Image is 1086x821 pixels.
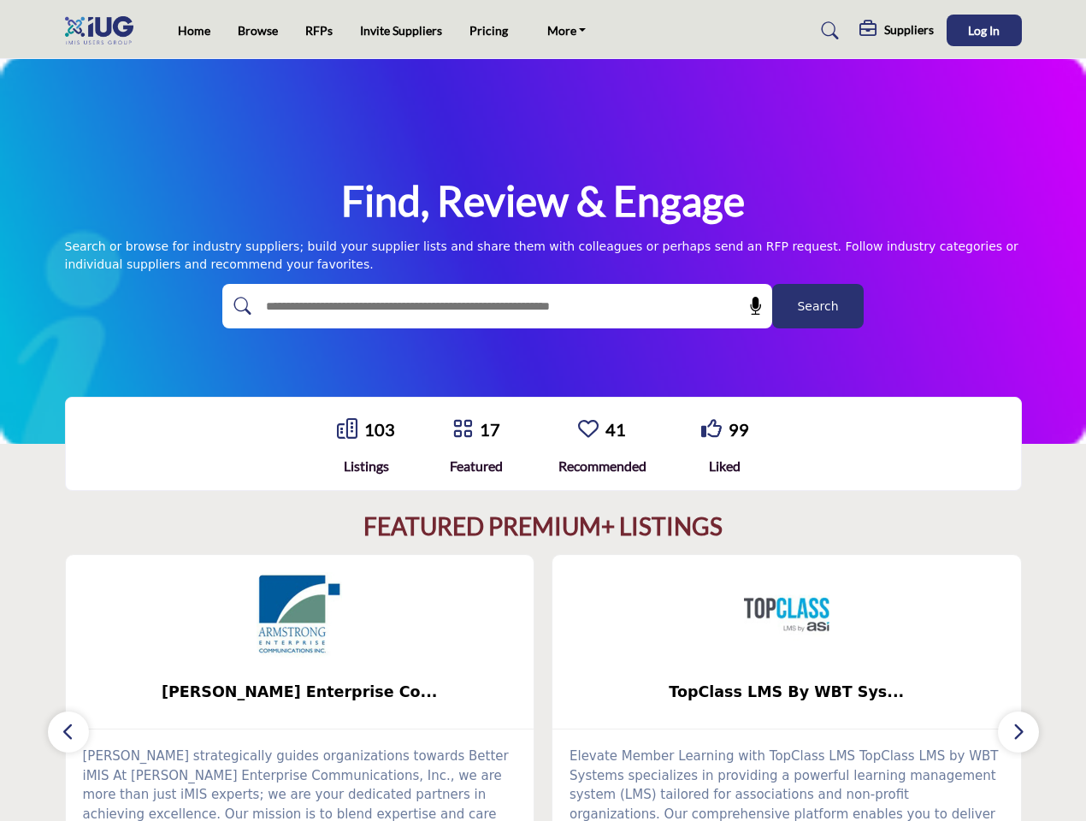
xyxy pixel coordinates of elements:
a: 99 [729,419,749,440]
a: Invite Suppliers [360,23,442,38]
img: TopClass LMS By WBT Systems [744,572,829,658]
a: Home [178,23,210,38]
span: Log In [968,23,1000,38]
a: Pricing [469,23,508,38]
a: More [535,19,599,43]
div: Featured [450,456,503,476]
a: [PERSON_NAME] Enterprise Co... [66,670,534,715]
h2: FEATURED PREMIUM+ LISTINGS [363,512,723,541]
div: Recommended [558,456,646,476]
b: TopClass LMS By WBT Systems [578,670,995,715]
a: Go to Recommended [578,418,599,441]
i: Go to Liked [701,418,722,439]
a: Browse [238,23,278,38]
span: [PERSON_NAME] Enterprise Co... [91,681,509,703]
h1: Find, Review & Engage [341,174,745,227]
button: Log In [947,15,1022,46]
a: Go to Featured [452,418,473,441]
b: Armstrong Enterprise Communications [91,670,509,715]
a: RFPs [305,23,333,38]
div: Suppliers [859,21,934,41]
a: Search [805,17,850,44]
a: 17 [480,419,500,440]
a: 41 [605,419,626,440]
span: Search [797,298,838,316]
div: Search or browse for industry suppliers; build your supplier lists and share them with colleagues... [65,238,1022,274]
a: TopClass LMS By WBT Sys... [552,670,1021,715]
button: Search [772,284,864,328]
span: TopClass LMS By WBT Sys... [578,681,995,703]
img: Site Logo [65,16,142,44]
h5: Suppliers [884,22,934,38]
a: 103 [364,419,395,440]
img: Armstrong Enterprise Communications [257,572,342,658]
div: Liked [701,456,749,476]
div: Listings [337,456,395,476]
